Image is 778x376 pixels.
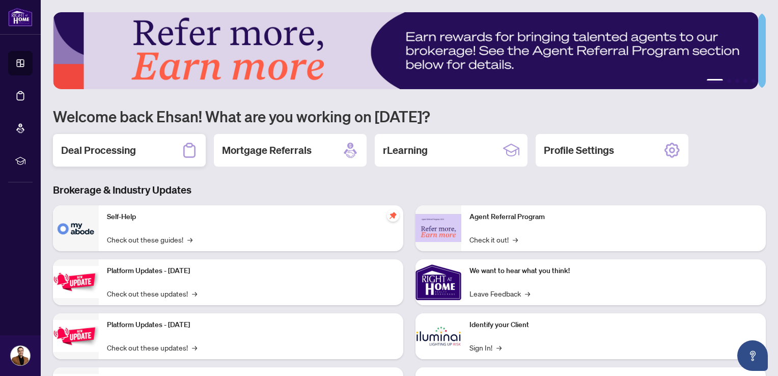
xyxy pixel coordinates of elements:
[743,79,747,83] button: 4
[53,12,758,89] img: Slide 0
[53,183,766,197] h3: Brokerage & Industry Updates
[107,211,395,223] p: Self-Help
[469,211,758,223] p: Agent Referral Program
[192,342,197,353] span: →
[53,320,99,352] img: Platform Updates - July 8, 2025
[107,234,192,245] a: Check out these guides!→
[387,209,399,222] span: pushpin
[525,288,530,299] span: →
[53,106,766,126] h1: Welcome back Ehsan! What are you working on [DATE]?
[469,319,758,331] p: Identify your Client
[107,288,197,299] a: Check out these updates!→
[752,79,756,83] button: 5
[383,143,428,157] h2: rLearning
[415,313,461,359] img: Identify your Client
[707,79,723,83] button: 1
[187,234,192,245] span: →
[107,319,395,331] p: Platform Updates - [DATE]
[737,340,768,371] button: Open asap
[192,288,197,299] span: →
[544,143,614,157] h2: Profile Settings
[415,259,461,305] img: We want to hear what you think!
[415,214,461,242] img: Agent Referral Program
[222,143,312,157] h2: Mortgage Referrals
[53,266,99,298] img: Platform Updates - July 21, 2025
[469,288,530,299] a: Leave Feedback→
[107,342,197,353] a: Check out these updates!→
[469,342,502,353] a: Sign In!→
[496,342,502,353] span: →
[735,79,739,83] button: 3
[53,205,99,251] img: Self-Help
[727,79,731,83] button: 2
[8,8,33,26] img: logo
[469,234,518,245] a: Check it out!→
[107,265,395,277] p: Platform Updates - [DATE]
[513,234,518,245] span: →
[61,143,136,157] h2: Deal Processing
[11,346,30,365] img: Profile Icon
[469,265,758,277] p: We want to hear what you think!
